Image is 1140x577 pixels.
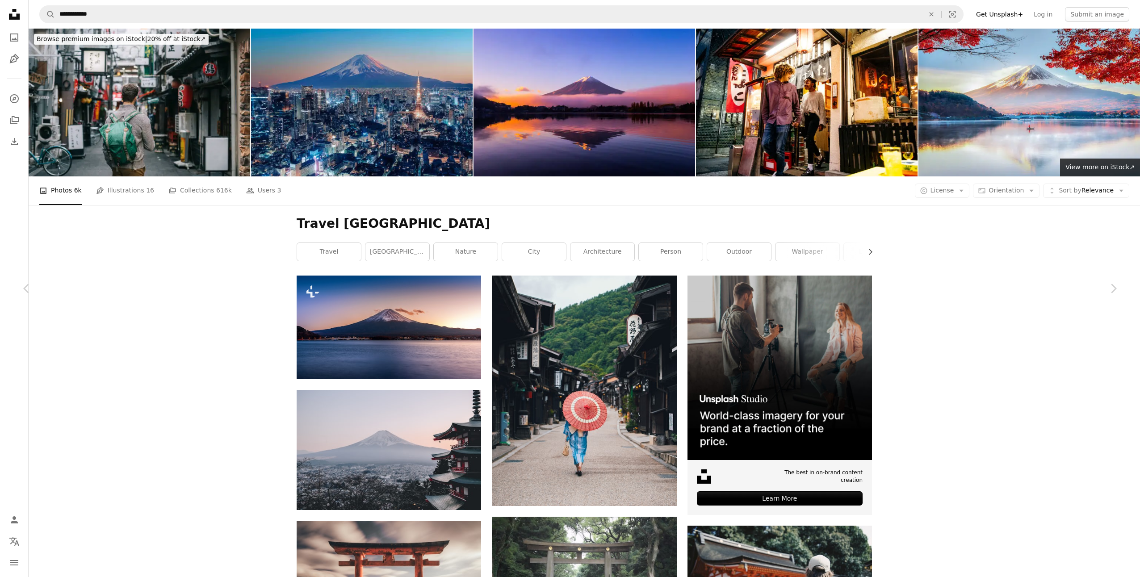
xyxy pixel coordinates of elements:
[1086,246,1140,331] a: Next
[942,6,963,23] button: Visual search
[1059,186,1114,195] span: Relevance
[365,243,429,261] a: [GEOGRAPHIC_DATA]
[246,176,281,205] a: Users 3
[29,29,250,176] img: Explorer in Japan
[251,29,473,176] img: Tokyo city in Japan
[297,276,481,379] img: Fuji mountain and Kawaguchiko lake at sunset, Autumn seasons Fuji mountain at yamanachi in Japan.
[5,554,23,572] button: Menu
[639,243,703,261] a: person
[492,276,676,506] img: a person walking down a street holding an umbrella
[297,243,361,261] a: travel
[1060,159,1140,176] a: View more on iStock↗
[39,5,964,23] form: Find visuals sitewide
[5,29,23,46] a: Photos
[696,29,918,176] img: Attractive young couple leaving restaurant holding hands
[687,276,872,460] img: file-1715651741414-859baba4300dimage
[687,276,872,515] a: The best in on-brand content creationLearn More
[277,185,281,195] span: 3
[216,185,232,195] span: 616k
[973,184,1039,198] button: Orientation
[697,469,711,484] img: file-1631678316303-ed18b8b5cb9cimage
[5,90,23,108] a: Explore
[29,29,214,50] a: Browse premium images on iStock|20% off at iStock↗
[915,184,970,198] button: License
[971,7,1028,21] a: Get Unsplash+
[707,243,771,261] a: outdoor
[775,243,839,261] a: wallpaper
[297,446,481,454] a: Mt. Fuji
[1043,184,1129,198] button: Sort byRelevance
[5,111,23,129] a: Collections
[761,469,863,484] span: The best in on-brand content creation
[5,511,23,529] a: Log in / Sign up
[474,29,695,176] img: Mt Fuji Japan
[37,35,147,42] span: Browse premium images on iStock |
[1065,7,1129,21] button: Submit an image
[297,390,481,510] img: Mt. Fuji
[930,187,954,194] span: License
[5,50,23,68] a: Illustrations
[492,386,676,394] a: a person walking down a street holding an umbrella
[1065,163,1135,171] span: View more on iStock ↗
[1028,7,1058,21] a: Log in
[168,176,232,205] a: Collections 616k
[844,243,908,261] a: landscape
[502,243,566,261] a: city
[96,176,154,205] a: Illustrations 16
[918,29,1140,176] img: Fuji Mountain , Red Maple Tree and Fisherman Boat with Morning Mist in Autumn, Kawaguchiko Lake, ...
[297,216,872,232] h1: Travel [GEOGRAPHIC_DATA]
[1059,187,1081,194] span: Sort by
[570,243,634,261] a: architecture
[434,243,498,261] a: nature
[862,243,872,261] button: scroll list to the right
[5,532,23,550] button: Language
[989,187,1024,194] span: Orientation
[146,185,154,195] span: 16
[5,133,23,151] a: Download History
[40,6,55,23] button: Search Unsplash
[697,491,863,506] div: Learn More
[922,6,941,23] button: Clear
[297,323,481,331] a: Fuji mountain and Kawaguchiko lake at sunset, Autumn seasons Fuji mountain at yamanachi in Japan.
[37,35,206,42] span: 20% off at iStock ↗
